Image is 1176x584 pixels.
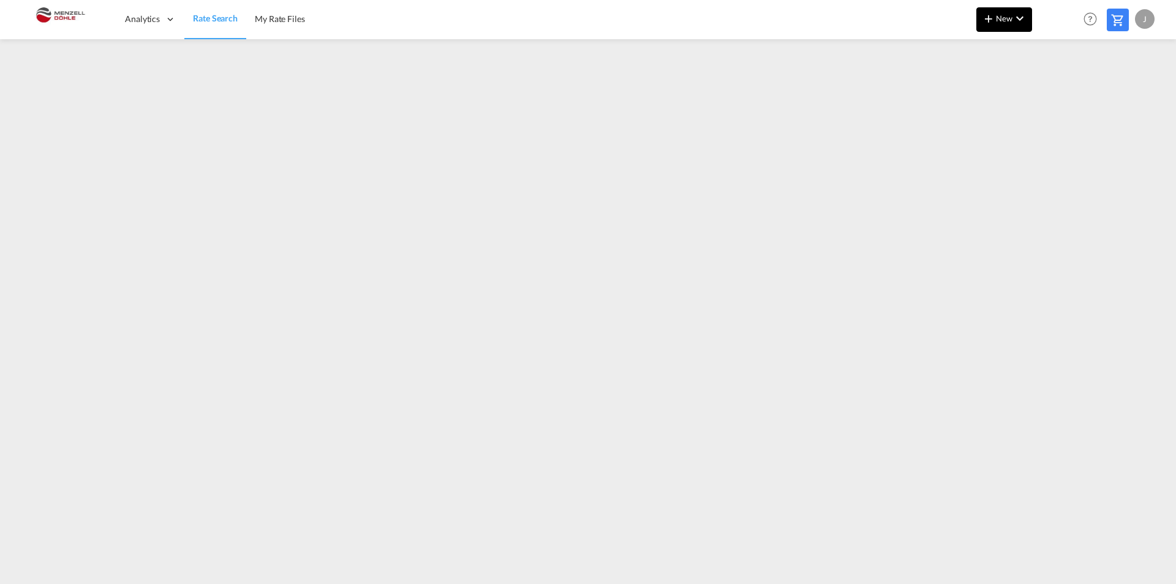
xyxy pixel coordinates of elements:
div: J [1135,9,1155,29]
button: icon-plus 400-fgNewicon-chevron-down [976,7,1032,32]
span: New [981,13,1027,23]
div: Help [1080,9,1107,31]
md-icon: icon-plus 400-fg [981,11,996,26]
span: My Rate Files [255,13,305,24]
span: Help [1080,9,1101,29]
img: 5c2b1670644e11efba44c1e626d722bd.JPG [18,6,101,33]
span: Rate Search [193,13,238,23]
span: Analytics [125,13,160,25]
md-icon: icon-chevron-down [1012,11,1027,26]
